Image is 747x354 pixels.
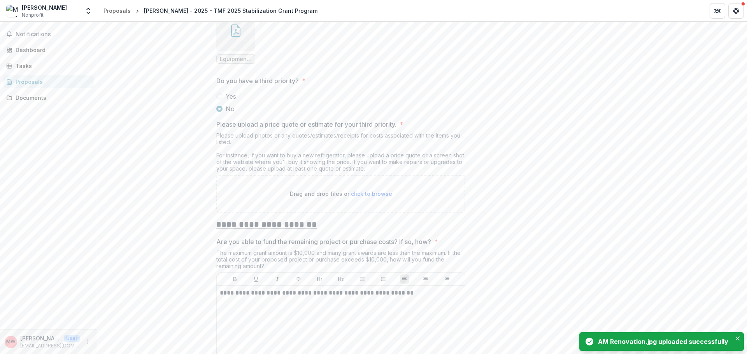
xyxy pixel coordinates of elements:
[315,274,324,284] button: Heading 1
[216,132,465,175] div: Please upload photos or any quotes/estimates/receipts for costs associated with the items you lis...
[6,339,16,344] div: Mingfong Wong
[20,342,80,349] p: [EMAIL_ADDRESS][DOMAIN_NAME]
[216,120,396,129] p: Please upload a price quote or estimate for your third priority.
[103,7,131,15] div: Proposals
[251,274,261,284] button: Underline
[598,337,728,346] div: AM Renovation.jpg uploaded successfully
[3,75,94,88] a: Proposals
[16,46,88,54] div: Dashboard
[216,76,299,85] p: Do you have a third priority?
[273,274,282,284] button: Italicize
[20,334,61,342] p: [PERSON_NAME]
[16,31,91,38] span: Notifications
[3,28,94,40] button: Notifications
[379,274,388,284] button: Ordered List
[710,3,725,19] button: Partners
[16,78,88,86] div: Proposals
[351,190,392,197] span: click to browse
[100,5,134,16] a: Proposals
[226,104,235,113] span: No
[16,94,88,102] div: Documents
[216,249,465,272] div: The maximum grant amount is $10,000 and many grant awards are less than the maximum. If the total...
[83,337,92,347] button: More
[230,274,240,284] button: Bold
[294,274,303,284] button: Strike
[100,5,321,16] nav: breadcrumb
[3,91,94,104] a: Documents
[3,59,94,72] a: Tasks
[576,329,747,354] div: Notifications-bottom-right
[220,56,252,63] span: Equipment Cost.pdf
[728,3,744,19] button: Get Help
[22,3,67,12] div: [PERSON_NAME]
[6,5,19,17] img: Mingfong Wong
[216,237,431,246] p: Are you able to fund the remaining project or purchase costs? If so, how?
[226,92,236,101] span: Yes
[400,274,409,284] button: Align Left
[64,335,80,342] p: User
[290,190,392,198] p: Drag and drop files or
[358,274,367,284] button: Bullet List
[336,274,345,284] button: Heading 2
[22,12,44,19] span: Nonprofit
[442,274,452,284] button: Align Right
[216,12,255,64] div: Remove FileEquipment Cost.pdf
[3,44,94,56] a: Dashboard
[83,3,94,19] button: Open entity switcher
[421,274,430,284] button: Align Center
[144,7,317,15] div: [PERSON_NAME] - 2025 - TMF 2025 Stabilization Grant Program
[733,334,742,343] button: Close
[16,62,88,70] div: Tasks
